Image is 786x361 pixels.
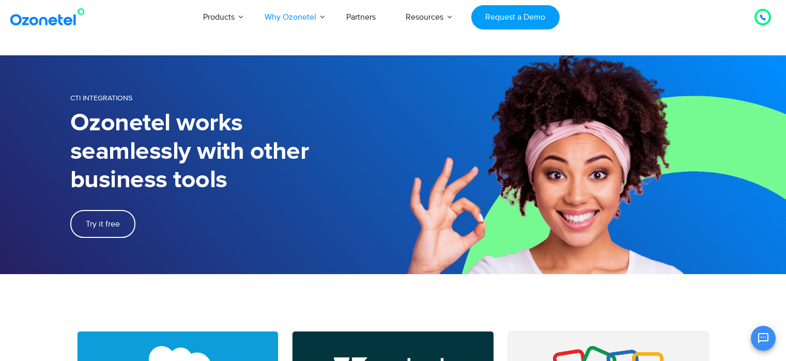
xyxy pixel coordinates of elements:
[471,5,560,29] a: Request a Demo
[751,326,776,351] button: Open chat
[86,220,120,228] span: Try it free
[70,210,135,238] a: Try it free
[70,94,132,102] span: CTI Integrations
[70,109,393,194] h1: Ozonetel works seamlessly with other business tools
